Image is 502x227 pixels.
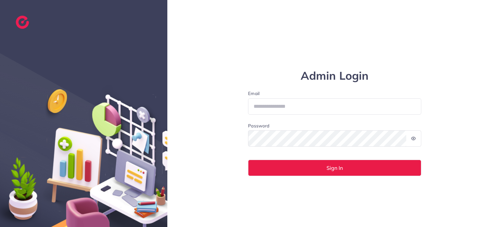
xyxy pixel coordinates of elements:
[248,90,421,97] label: Email
[16,16,29,29] img: logo
[248,160,421,176] button: Sign In
[326,165,343,170] span: Sign In
[248,122,269,129] label: Password
[248,69,421,83] h1: Admin Login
